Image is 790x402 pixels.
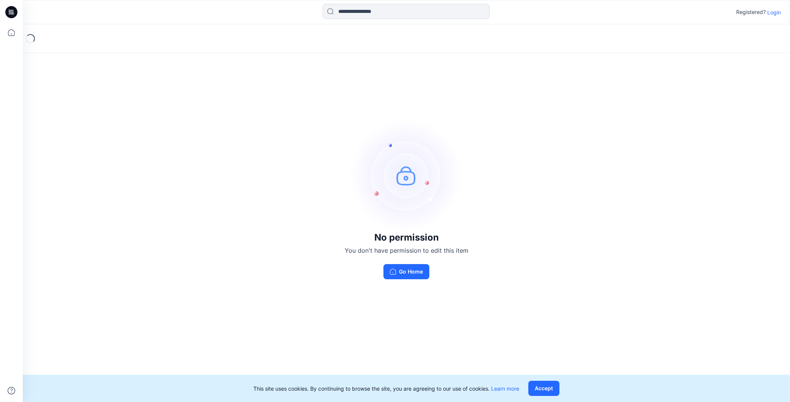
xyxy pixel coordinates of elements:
p: This site uses cookies. By continuing to browse the site, you are agreeing to our use of cookies. [253,385,519,393]
button: Go Home [383,264,429,279]
p: Login [767,8,781,16]
p: Registered? [736,8,766,17]
button: Accept [528,381,559,396]
img: no-perm.svg [350,119,463,232]
p: You don't have permission to edit this item [345,246,468,255]
a: Learn more [491,385,519,392]
h3: No permission [345,232,468,243]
